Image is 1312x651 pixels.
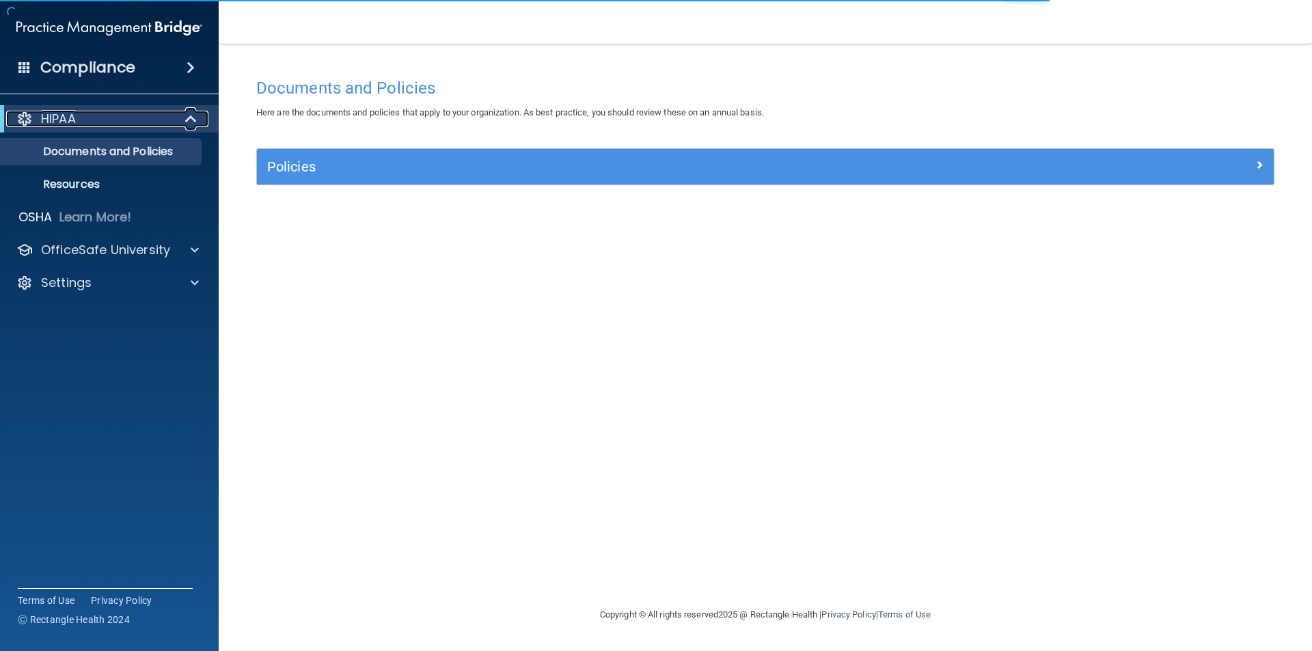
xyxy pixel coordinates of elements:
[9,145,195,158] p: Documents and Policies
[16,242,199,258] a: OfficeSafe University
[18,594,74,607] a: Terms of Use
[878,609,931,620] a: Terms of Use
[256,107,764,117] span: Here are the documents and policies that apply to your organization. As best practice, you should...
[41,275,92,291] p: Settings
[41,111,76,127] p: HIPAA
[821,609,875,620] a: Privacy Policy
[267,156,1263,178] a: Policies
[16,275,199,291] a: Settings
[1076,554,1296,609] iframe: Drift Widget Chat Controller
[256,79,1274,97] h4: Documents and Policies
[18,209,53,225] p: OSHA
[9,178,195,191] p: Resources
[16,111,198,127] a: HIPAA
[18,613,130,626] span: Ⓒ Rectangle Health 2024
[267,159,1009,174] h5: Policies
[91,594,152,607] a: Privacy Policy
[59,209,132,225] p: Learn More!
[16,14,202,42] img: PMB logo
[516,593,1015,637] div: Copyright © All rights reserved 2025 @ Rectangle Health | |
[40,58,135,77] h4: Compliance
[41,242,170,258] p: OfficeSafe University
